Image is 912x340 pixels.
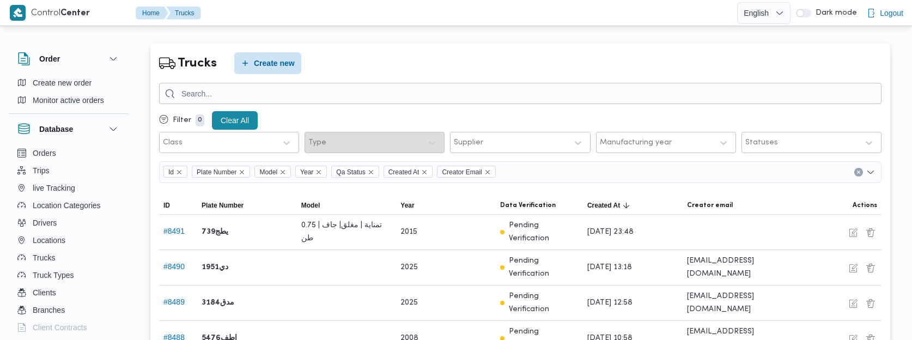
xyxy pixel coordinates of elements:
button: Clear input [854,168,863,177]
button: Create new [234,52,301,74]
span: [EMAIL_ADDRESS][DOMAIN_NAME] [687,290,778,316]
span: ID [163,201,170,210]
button: Model [297,197,397,214]
div: Statuses [745,138,778,147]
span: [DATE] 13:18 [587,261,632,274]
span: Location Categories [33,199,101,212]
button: Clients [13,284,124,301]
span: 2015 [400,226,417,239]
b: Center [60,9,90,17]
span: Creator Email [437,166,495,178]
button: #8491 [163,227,185,235]
button: #8490 [163,262,185,271]
span: Logout [880,7,903,20]
span: Year [400,201,414,210]
span: Trucks [33,251,55,264]
span: Create new order [33,76,92,89]
div: Order [9,74,129,113]
span: تمناية | مغلق| جاف | 0.75 طن [301,219,392,245]
b: يطج739 [202,226,228,239]
button: Remove Id from selection in this group [176,169,183,175]
span: [DATE] 23:48 [587,226,634,239]
span: Id [168,166,174,178]
iframe: chat widget [11,296,46,329]
button: live Tracking [13,179,124,197]
span: Year [295,166,327,178]
span: Orders [33,147,56,160]
button: Orders [13,144,124,162]
span: 2025 [400,296,418,309]
button: Trucks [13,249,124,266]
span: Id [163,166,187,178]
button: Monitor active orders [13,92,124,109]
button: Remove Created At from selection in this group [421,169,428,175]
p: Pending Verification [509,290,579,316]
button: Open list of options [866,168,875,177]
p: Pending Verification [509,219,579,245]
span: Plate Number [197,166,236,178]
span: Plate Number [192,166,250,178]
span: Created At [388,166,419,178]
span: Plate Number [202,201,244,210]
button: Remove Creator Email from selection in this group [484,169,491,175]
span: Dark mode [811,9,857,17]
input: Search... [159,83,881,104]
button: Remove Qa Status from selection in this group [368,169,374,175]
span: Clients [33,286,56,299]
span: Model [259,166,277,178]
div: Class [163,138,183,147]
button: Year [396,197,496,214]
span: Actions [853,201,877,210]
span: Trips [33,164,50,177]
button: Database [17,123,120,136]
button: Location Categories [13,197,124,214]
span: Create new [254,57,295,70]
b: مدق3184 [202,296,234,309]
span: Creator email [687,201,733,210]
button: Remove Plate Number from selection in this group [239,169,245,175]
button: Order [17,52,120,65]
span: Model [301,201,320,210]
span: 2025 [400,261,418,274]
svg: Sorted in descending order [622,201,631,210]
button: Trucks [166,7,201,20]
span: Qa Status [336,166,365,178]
h3: Database [39,123,73,136]
button: Home [136,7,168,20]
b: دي1951 [202,261,228,274]
span: Model [254,166,291,178]
button: Truck Types [13,266,124,284]
span: live Tracking [33,181,75,195]
button: Branches [13,301,124,319]
button: Created AtSorted in descending order [583,197,683,214]
div: Supplier [454,138,483,147]
button: Locations [13,232,124,249]
h2: Trucks [178,54,217,73]
button: Client Contracts [13,319,124,336]
span: Data Verification [500,201,556,210]
span: [DATE] 12:58 [587,296,633,309]
span: Truck Types [33,269,74,282]
div: Manufacturing year [600,138,672,147]
button: Plate Number [197,197,297,214]
button: Remove Model from selection in this group [279,169,286,175]
span: Creator Email [442,166,482,178]
button: #8489 [163,297,185,306]
button: ID [159,197,197,214]
span: Locations [33,234,65,247]
span: [EMAIL_ADDRESS][DOMAIN_NAME] [687,254,778,281]
button: Trips [13,162,124,179]
span: Qa Status [331,166,379,178]
p: Filter [173,116,191,125]
button: Clear All [212,111,258,130]
span: Drivers [33,216,57,229]
img: X8yXhbKr1z7QwAAAABJRU5ErkJggg== [10,5,26,21]
span: Monitor active orders [33,94,104,107]
button: Remove Year from selection in this group [315,169,322,175]
span: Created At [384,166,433,178]
p: 0 [196,114,204,126]
button: Create new order [13,74,124,92]
h3: Order [39,52,60,65]
button: Logout [862,2,908,24]
span: Client Contracts [33,321,87,334]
